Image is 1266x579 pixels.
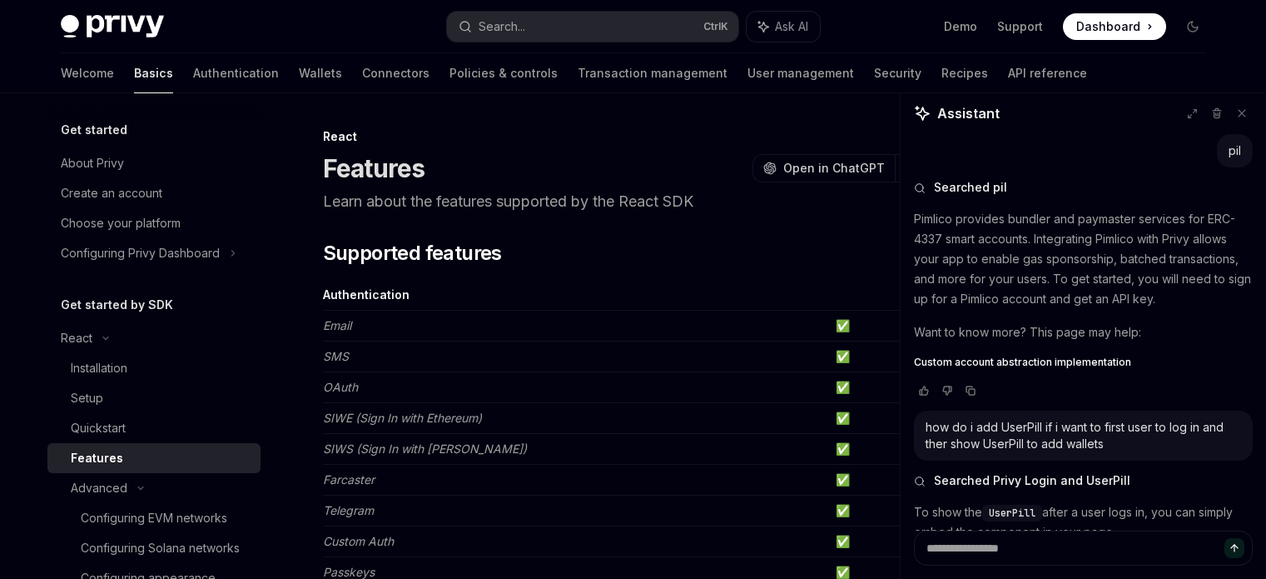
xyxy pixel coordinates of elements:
h5: Get started [61,120,127,140]
span: Searched pil [934,179,1007,196]
a: Quickstart [47,413,261,443]
div: Choose your platform [61,213,181,233]
em: Custom Auth [323,534,394,548]
a: Support [997,18,1043,35]
a: API reference [1008,53,1087,93]
a: Welcome [61,53,114,93]
button: Searched pil [914,179,1253,196]
span: Custom account abstraction implementation [914,356,1131,369]
a: Basics [134,53,173,93]
em: Farcaster [323,472,375,487]
span: Ctrl K [703,20,728,33]
div: Configuring EVM networks [81,508,227,528]
a: Configuring Solana networks [47,533,261,563]
p: Want to know more? This page may help: [914,322,1253,342]
span: Ask AI [775,18,808,35]
h5: Get started by SDK [61,295,173,315]
a: Demo [944,18,977,35]
h1: Features [323,153,425,183]
div: About Privy [61,153,124,173]
div: Setup [71,388,103,408]
a: Connectors [362,53,429,93]
td: ✅ [829,311,923,342]
div: Installation [71,358,127,378]
a: Transaction management [578,53,727,93]
td: ✅ [829,372,923,403]
div: Configuring Solana networks [81,538,240,558]
em: SMS [323,349,349,363]
em: Telegram [323,503,374,517]
div: React [323,128,923,145]
span: Dashboard [1076,18,1140,35]
button: Searched Privy Login and UserPill [914,472,1253,489]
button: Search...CtrlK [447,12,738,42]
div: Search... [479,17,525,37]
a: Recipes [941,53,988,93]
span: UserPill [989,507,1035,520]
div: Create an account [61,183,162,203]
a: Authentication [193,53,279,93]
img: dark logo [61,15,164,38]
div: Configuring Privy Dashboard [61,243,220,263]
a: Wallets [299,53,342,93]
div: Quickstart [71,418,126,438]
p: Pimlico provides bundler and paymaster services for ERC-4337 smart accounts. Integrating Pimlico ... [914,209,1253,309]
div: pil [1229,142,1241,159]
button: Toggle dark mode [1179,13,1206,40]
a: Setup [47,383,261,413]
a: Features [47,443,261,473]
em: OAuth [323,380,358,394]
a: Choose your platform [47,208,261,238]
td: ✅ [829,342,923,372]
div: Features [71,448,123,468]
em: Email [323,318,351,332]
td: ✅ [829,434,923,465]
a: Policies & controls [449,53,558,93]
a: Configuring EVM networks [47,503,261,533]
a: Dashboard [1063,13,1166,40]
div: Advanced [71,478,127,498]
div: React [61,328,92,348]
em: SIWS (Sign In with [PERSON_NAME]) [323,442,527,456]
em: SIWE (Sign In with Ethereum) [323,411,482,425]
span: Searched Privy Login and UserPill [934,472,1130,489]
span: Supported features [323,240,502,267]
td: ✅ [829,403,923,434]
a: Custom account abstraction implementation [914,356,1253,369]
a: User management [747,53,854,93]
div: how do i add UserPill if i want to first user to log in and ther show UserPill to add wallets [926,419,1241,452]
button: Send message [1224,538,1244,558]
p: Learn about the features supported by the React SDK [323,190,923,213]
td: ✅ [829,527,923,557]
td: ✅ [829,496,923,527]
a: Create an account [47,178,261,208]
strong: Authentication [323,287,410,302]
td: ✅ [829,465,923,496]
a: Installation [47,353,261,383]
a: Security [874,53,921,93]
button: Open in ChatGPT [752,154,895,182]
button: Ask AI [747,12,820,42]
em: Passkeys [323,565,375,579]
span: Open in ChatGPT [783,160,885,177]
span: Assistant [937,103,1000,123]
a: About Privy [47,148,261,178]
